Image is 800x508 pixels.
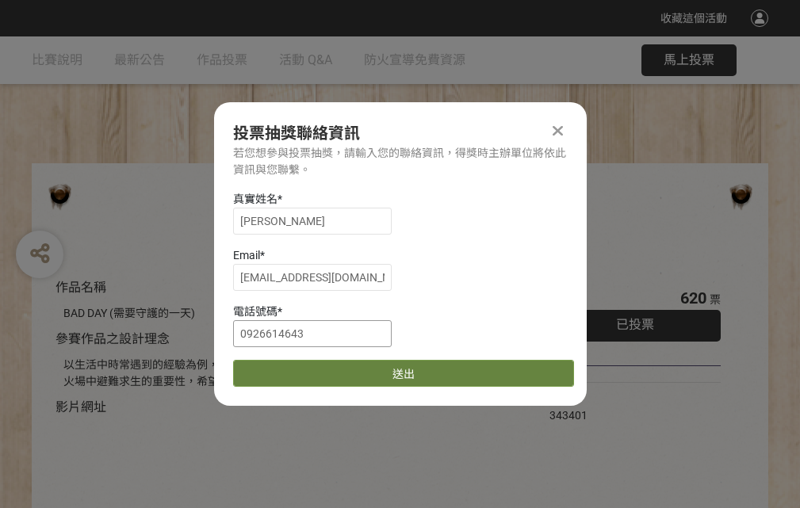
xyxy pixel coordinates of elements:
span: 防火宣導免費資源 [364,52,465,67]
span: 票 [710,293,721,306]
span: 收藏這個活動 [660,12,727,25]
span: 參賽作品之設計理念 [56,331,170,346]
div: 以生活中時常遇到的經驗為例，透過對比的方式宣傳住宅用火災警報器、家庭逃生計畫及火場中避難求生的重要性，希望透過趣味的短影音讓更多人認識到更多的防火觀念。 [63,357,502,390]
span: 影片網址 [56,399,106,414]
button: 送出 [233,360,574,387]
div: 若您想參與投票抽獎，請輸入您的聯絡資訊，得獎時主辦單位將依此資訊與您聯繫。 [233,145,568,178]
div: 投票抽獎聯絡資訊 [233,121,568,145]
span: 最新公告 [114,52,165,67]
span: 比賽說明 [32,52,82,67]
a: 作品投票 [197,36,247,84]
span: 電話號碼 [233,305,278,318]
div: BAD DAY (需要守護的一天) [63,305,502,322]
span: 作品名稱 [56,280,106,295]
a: 最新公告 [114,36,165,84]
button: 馬上投票 [641,44,737,76]
span: Email [233,249,260,262]
span: 作品投票 [197,52,247,67]
span: 真實姓名 [233,193,278,205]
span: 活動 Q&A [279,52,332,67]
span: 馬上投票 [664,52,714,67]
iframe: Facebook Share [591,391,671,407]
span: 620 [680,288,706,307]
span: 已投票 [616,317,654,332]
a: 比賽說明 [32,36,82,84]
a: 防火宣導免費資源 [364,36,465,84]
a: 活動 Q&A [279,36,332,84]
